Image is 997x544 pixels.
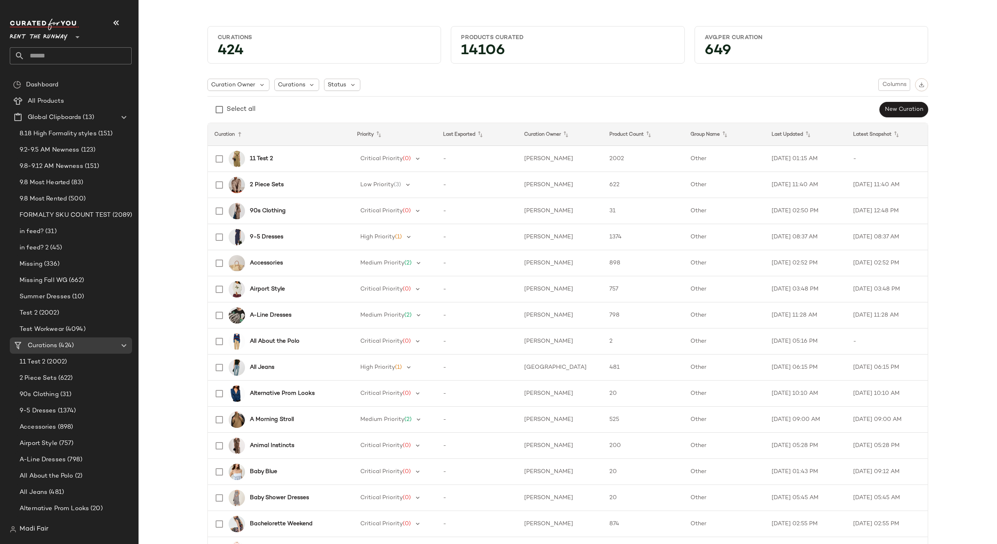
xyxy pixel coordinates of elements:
td: [DATE] 11:40 AM [847,172,928,198]
span: 11 Test 2 [20,357,45,367]
span: (83) [70,178,83,187]
td: [DATE] 02:50 PM [765,198,846,224]
span: (3) [394,182,401,188]
td: [DATE] 11:40 AM [765,172,846,198]
td: [DATE] 05:16 PM [765,328,846,355]
td: - [437,459,518,485]
td: [DATE] 12:48 PM [847,198,928,224]
td: - [437,224,518,250]
b: A Morning Stroll [250,415,294,424]
td: 898 [603,250,684,276]
b: 11 Test 2 [250,154,273,163]
span: Critical Priority [360,495,403,501]
div: 649 [698,45,924,60]
button: New Curation [880,102,928,117]
div: Products Curated [461,34,674,42]
div: 424 [211,45,437,60]
span: (2) [404,416,412,423]
td: [DATE] 05:28 PM [765,433,846,459]
span: 9.8 Most Hearted [20,178,70,187]
b: A-Line Dresses [250,311,291,319]
td: 2 [603,328,684,355]
td: [DATE] 01:43 PM [765,459,846,485]
td: [PERSON_NAME] [518,381,603,407]
td: [PERSON_NAME] [518,302,603,328]
span: 9.2-9.5 AM Newness [20,145,79,155]
td: 31 [603,198,684,224]
td: [PERSON_NAME] [518,146,603,172]
td: [PERSON_NAME] [518,172,603,198]
span: (525) [67,520,84,530]
td: [DATE] 03:48 PM [847,276,928,302]
span: Columns [882,81,907,88]
span: Test 2 [20,308,37,318]
span: (757) [57,439,74,448]
span: (1374) [56,406,76,416]
span: (0) [403,286,411,292]
td: - [437,250,518,276]
span: (0) [403,443,411,449]
td: Other [684,407,765,433]
span: Dashboard [26,80,58,90]
td: 20 [603,485,684,511]
td: [DATE] 02:55 PM [765,511,846,537]
span: (2002) [37,308,59,318]
span: Rent the Runway [10,28,68,42]
td: [DATE] 02:52 PM [847,250,928,276]
th: Last Updated [765,123,846,146]
span: (2089) [111,211,132,220]
span: Medium Priority [360,416,404,423]
b: Airport Style [250,285,285,293]
td: [DATE] 05:45 AM [847,485,928,511]
td: Other [684,172,765,198]
span: (13) [81,113,94,122]
span: (2002) [45,357,67,367]
span: (20) [89,504,103,513]
td: [PERSON_NAME] [518,511,603,537]
td: [DATE] 08:37 AM [847,224,928,250]
b: 2 Piece Sets [250,181,284,189]
td: Other [684,381,765,407]
td: - [437,302,518,328]
th: Product Count [603,123,684,146]
img: SAB44.jpg [229,385,245,402]
span: 90s Clothing [20,390,59,399]
td: [DATE] 08:37 AM [765,224,846,250]
div: Avg.per Curation [705,34,918,42]
b: All About the Polo [250,337,300,346]
th: Last Exported [437,123,518,146]
span: Alternative Prom Looks [20,504,89,513]
b: Accessories [250,259,283,267]
span: Critical Priority [360,156,403,162]
td: [PERSON_NAME] [518,407,603,433]
b: Baby Blue [250,467,277,476]
span: 2 Piece Sets [20,374,57,383]
td: 481 [603,355,684,381]
td: [GEOGRAPHIC_DATA] [518,355,603,381]
img: MIC48.jpg [229,412,245,428]
td: [PERSON_NAME] [518,224,603,250]
span: (336) [42,260,60,269]
span: A Morning Stroll [20,520,67,530]
span: Critical Priority [360,286,403,292]
img: MRR76.jpg [229,307,245,324]
td: - [437,381,518,407]
span: (0) [403,208,411,214]
img: DEM52.jpg [229,255,245,271]
th: Curation Owner [518,123,603,146]
td: Other [684,433,765,459]
span: (45) [49,243,62,253]
td: - [437,511,518,537]
td: [DATE] 11:28 AM [847,302,928,328]
span: Madi Fair [20,524,49,534]
span: Medium Priority [360,312,404,318]
th: Latest Snapshot [847,123,928,146]
div: 14106 [454,45,681,60]
span: Critical Priority [360,390,403,396]
td: Other [684,302,765,328]
span: High Priority [360,234,395,240]
span: (500) [67,194,86,204]
span: (1) [395,234,402,240]
span: (2) [404,312,412,318]
span: All Jeans [20,488,47,497]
